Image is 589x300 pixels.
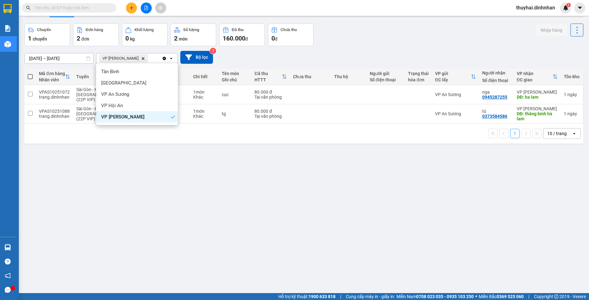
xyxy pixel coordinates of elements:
span: ngày [567,111,577,116]
svg: Clear all [162,56,167,61]
div: Tại văn phòng [254,114,286,119]
div: Tại văn phòng [254,95,286,100]
div: VP An Sương [435,92,476,97]
span: đ [245,36,248,41]
span: | [528,293,529,300]
span: ⚪️ [475,295,477,298]
div: Phản hồi [19,285,103,295]
div: Tuyến [76,74,120,79]
span: Sài Gòn - Hội An - [GEOGRAPHIC_DATA] (22P VIP) [76,106,119,121]
div: Chi tiết [193,74,215,79]
span: VP [PERSON_NAME] [101,114,145,120]
div: Ghi chú [222,77,248,82]
span: message [5,287,11,293]
strong: 0369 525 060 [497,294,524,299]
button: Đã thu160.000đ [219,24,265,46]
span: question-circle [5,259,11,265]
span: đ [275,36,277,41]
img: warehouse-icon [4,41,11,47]
button: Chưa thu0đ [268,24,314,46]
button: Đơn hàng2đơn [73,24,119,46]
span: Miền Bắc [479,293,524,300]
span: Tân Bình [101,68,119,75]
span: 2 [174,35,177,42]
span: plus [129,6,134,10]
div: 1 [564,111,580,116]
div: VP An Sương [435,111,476,116]
img: solution-icon [4,25,11,32]
div: VPAS10251072 [39,90,70,95]
th: Toggle SortBy [251,68,290,85]
th: Toggle SortBy [36,68,73,85]
span: [GEOGRAPHIC_DATA] [101,80,146,86]
span: aim [158,6,163,10]
div: Chưa thu [293,74,328,79]
div: DĐ: thăng bình hà lam [517,111,558,121]
div: 10 / trang [547,130,567,137]
span: | [340,293,341,300]
div: trang.dinhnhan [39,95,70,100]
img: warehouse-icon [4,244,11,251]
div: Đã thu [232,28,243,32]
th: Toggle SortBy [514,68,561,85]
div: Số điện thoại [482,78,510,83]
input: Select a date range. [25,53,93,63]
div: Số lượng [183,28,199,32]
div: Chuyến [37,28,51,32]
span: chuyến [33,36,47,41]
span: món [179,36,188,41]
button: Bộ lọc [180,51,213,64]
button: file-add [141,3,152,14]
span: kg [130,36,135,41]
div: trang.dinhnhan [39,114,70,119]
div: Người gửi [370,71,402,76]
div: Hướng dẫn sử dụng [19,257,103,266]
th: Toggle SortBy [432,68,479,85]
div: Tên món [222,71,248,76]
span: Sài Gòn - Hội An - [GEOGRAPHIC_DATA] (22P VIP) [76,87,119,102]
span: đơn [81,36,89,41]
span: VP Hà Lam [102,56,139,61]
span: 1 [567,3,570,7]
ul: Menu [96,63,178,125]
button: Khối lượng0kg [122,24,167,46]
span: VP An Sương [101,91,129,97]
span: copyright [554,294,559,299]
div: 0945287255 [482,95,507,100]
span: Miền Nam [396,293,474,300]
div: 80.000 đ [254,109,286,114]
div: Khối lượng [134,28,154,32]
div: HTTT [254,77,281,82]
div: Số điện thoại [370,77,402,82]
div: Đơn hàng [86,28,103,32]
div: 80.000 đ [254,90,286,95]
div: VP gửi [435,71,471,76]
div: tú [482,109,510,114]
div: 1 [564,92,580,97]
div: Hàng sắp về [19,243,103,252]
span: 160.000 [223,35,245,42]
div: Khác [193,114,215,119]
button: Chuyến1chuyến [25,24,70,46]
div: Khác [193,95,215,100]
div: 1 món [193,90,215,95]
div: Nhân viên [39,77,65,82]
div: Người nhận [482,70,510,75]
div: ĐC giao [517,77,553,82]
button: aim [155,3,166,14]
div: hóa đơn [408,77,429,82]
input: Tìm tên, số ĐT hoặc mã đơn [35,4,109,11]
div: tg [222,111,248,116]
span: VP Hội An [101,102,123,109]
button: Số lượng2món [171,24,216,46]
span: Cung cấp máy in - giấy in: [346,293,395,300]
div: 0373584586 [482,114,507,119]
div: VP [PERSON_NAME] [517,90,558,95]
div: Chưa thu [281,28,297,32]
svg: open [169,56,174,61]
div: cục [222,92,248,97]
span: 2 [77,35,80,42]
span: thuyhai.dinhnhan [511,4,560,12]
span: Giới thiệu Vexere, nhận hoa hồng [19,272,91,280]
